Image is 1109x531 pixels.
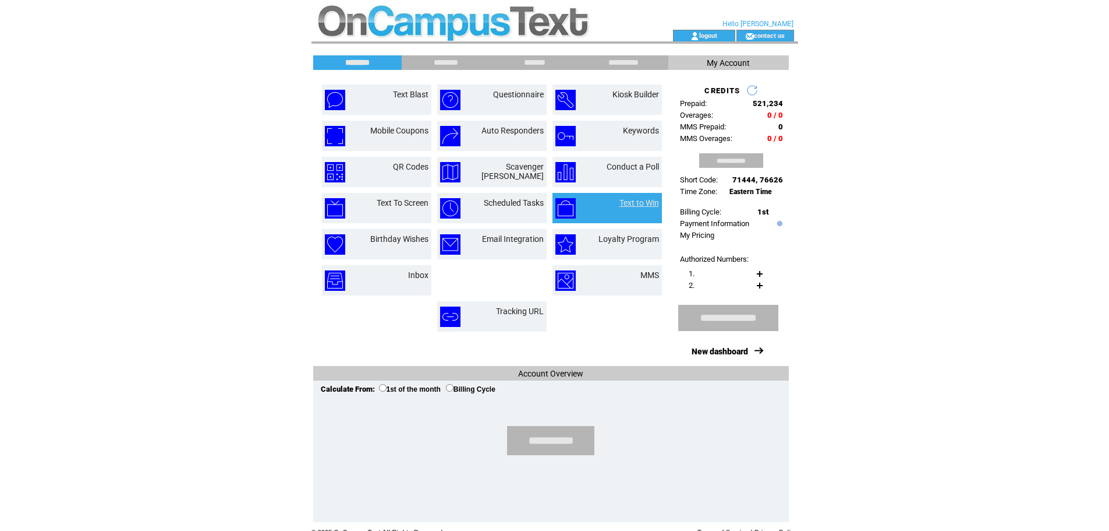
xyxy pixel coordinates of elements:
a: Inbox [408,270,428,280]
a: Email Integration [482,234,544,244]
a: Tracking URL [496,307,544,316]
span: 2. [689,281,695,290]
label: Billing Cycle [446,385,495,393]
img: contact_us_icon.gif [745,31,754,41]
img: questionnaire.png [440,90,460,110]
img: text-to-screen.png [325,198,345,219]
img: conduct-a-poll.png [555,162,576,182]
span: Time Zone: [680,187,717,196]
a: Mobile Coupons [370,126,428,135]
span: Authorized Numbers: [680,255,749,263]
img: text-to-win.png [555,198,576,219]
img: scheduled-tasks.png [440,198,460,219]
span: 521,234 [753,99,783,108]
a: New dashboard [692,347,748,356]
span: Billing Cycle: [680,208,721,216]
span: Calculate From: [321,385,375,393]
a: Questionnaire [493,90,544,99]
span: Prepaid: [680,99,707,108]
img: birthday-wishes.png [325,234,345,255]
a: contact us [754,31,785,39]
a: Scavenger [PERSON_NAME] [481,162,544,181]
span: 1. [689,269,695,278]
a: Loyalty Program [598,234,659,244]
span: MMS Prepaid: [680,122,726,131]
span: Hello [PERSON_NAME] [722,20,793,28]
img: account_icon.gif [690,31,699,41]
input: Billing Cycle [446,384,453,392]
a: Payment Information [680,219,749,228]
img: tracking-url.png [440,307,460,327]
img: auto-responders.png [440,126,460,146]
a: QR Codes [393,162,428,171]
a: Auto Responders [481,126,544,135]
span: 1st [757,208,768,216]
input: 1st of the month [379,384,387,392]
span: My Account [707,58,750,68]
span: MMS Overages: [680,134,732,143]
a: Text Blast [393,90,428,99]
span: CREDITS [704,86,740,95]
a: My Pricing [680,231,714,240]
span: Eastern Time [729,188,772,196]
span: 71444, 76626 [732,175,783,184]
a: Scheduled Tasks [484,198,544,208]
img: kiosk-builder.png [555,90,576,110]
span: 0 [778,122,783,131]
a: MMS [640,270,659,280]
a: Birthday Wishes [370,234,428,244]
a: Text to Win [619,198,659,208]
span: Overages: [680,111,713,119]
img: scavenger-hunt.png [440,162,460,182]
img: loyalty-program.png [555,234,576,255]
span: 0 / 0 [767,111,783,119]
span: Account Overview [518,369,583,378]
span: Short Code: [680,175,718,184]
a: Conduct a Poll [607,162,659,171]
img: help.gif [774,221,782,226]
label: 1st of the month [379,385,441,393]
img: email-integration.png [440,234,460,255]
a: Kiosk Builder [612,90,659,99]
span: 0 / 0 [767,134,783,143]
img: qr-codes.png [325,162,345,182]
img: mms.png [555,270,576,291]
a: Keywords [623,126,659,135]
img: mobile-coupons.png [325,126,345,146]
img: text-blast.png [325,90,345,110]
a: logout [699,31,717,39]
img: inbox.png [325,270,345,291]
img: keywords.png [555,126,576,146]
a: Text To Screen [377,198,428,208]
